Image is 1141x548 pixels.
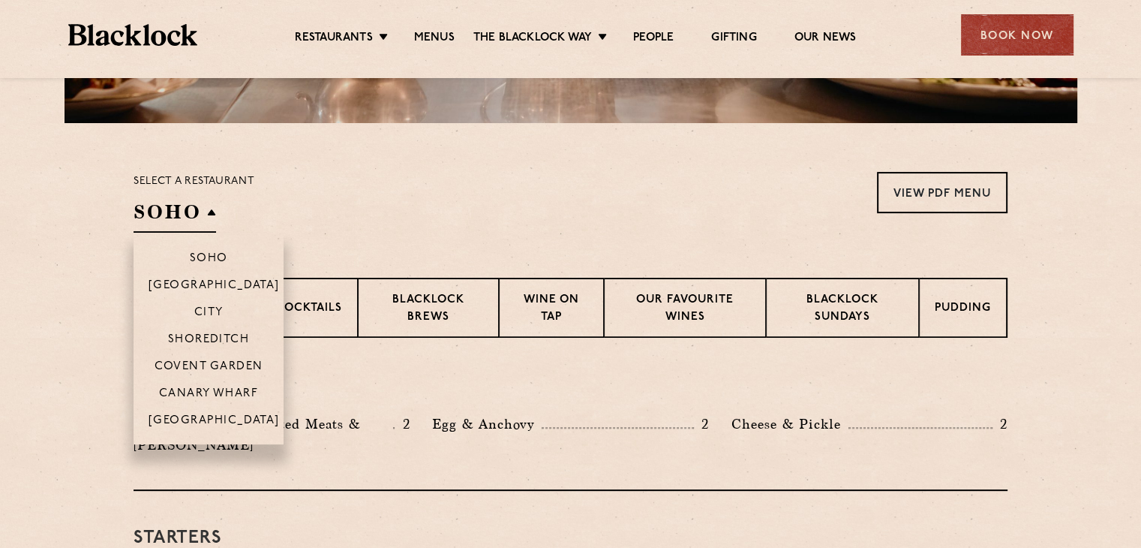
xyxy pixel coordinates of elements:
[194,306,224,321] p: City
[134,528,1007,548] h3: Starters
[935,300,991,319] p: Pudding
[432,414,542,435] p: Egg & Anchovy
[794,31,857,47] a: Our News
[374,292,483,327] p: Blacklock Brews
[992,414,1007,434] p: 2
[694,414,709,434] p: 2
[395,414,410,434] p: 2
[134,375,1007,395] h3: Pre Chop Bites
[168,333,250,348] p: Shoreditch
[149,414,280,429] p: [GEOGRAPHIC_DATA]
[711,31,756,47] a: Gifting
[295,31,373,47] a: Restaurants
[620,292,749,327] p: Our favourite wines
[877,172,1007,213] a: View PDF Menu
[134,199,216,233] h2: SOHO
[159,387,258,402] p: Canary Wharf
[473,31,592,47] a: The Blacklock Way
[190,252,228,267] p: Soho
[134,172,254,191] p: Select a restaurant
[68,24,198,46] img: BL_Textured_Logo-footer-cropped.svg
[731,414,848,435] p: Cheese & Pickle
[275,300,342,319] p: Cocktails
[782,292,903,327] p: Blacklock Sundays
[515,292,588,327] p: Wine on Tap
[961,14,1073,56] div: Book Now
[155,360,263,375] p: Covent Garden
[149,279,280,294] p: [GEOGRAPHIC_DATA]
[414,31,455,47] a: Menus
[633,31,674,47] a: People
